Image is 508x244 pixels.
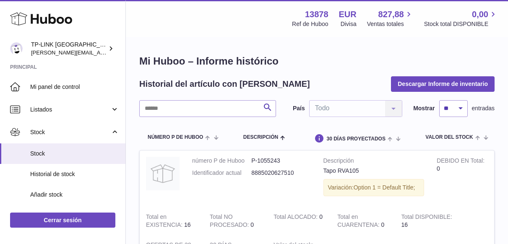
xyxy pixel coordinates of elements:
[274,213,319,222] strong: Total ALOCADO
[146,213,184,230] strong: Total en EXISTENCIA
[31,41,107,57] div: TP-LINK [GEOGRAPHIC_DATA], SOCIEDAD LIMITADA
[251,157,310,165] dd: P-1055243
[341,20,357,28] div: Divisa
[146,157,180,190] img: product image
[203,207,267,235] td: 0
[391,76,495,91] button: Descargar Informe de inventario
[30,150,119,158] span: Stock
[323,167,424,175] div: Tapo RVA105
[30,170,119,178] span: Historial de stock
[267,207,331,235] td: 0
[292,20,328,28] div: Ref de Huboo
[401,213,452,222] strong: Total DISPONIBLE
[293,104,305,112] label: País
[395,207,459,235] td: 16
[354,184,415,191] span: Option 1 = Default Title;
[430,151,494,207] td: 0
[139,55,495,68] h1: Mi Huboo – Informe histórico
[339,9,357,20] strong: EUR
[424,9,498,28] a: 0,00 Stock total DISPONIBLE
[437,157,485,166] strong: DEBIDO EN Total
[139,78,310,90] h2: Historial del artículo con [PERSON_NAME]
[323,179,424,196] div: Variación:
[192,157,251,165] dt: número P de Huboo
[472,104,495,112] span: entradas
[243,135,278,140] span: Descripción
[425,135,473,140] span: Valor del stock
[381,221,385,228] span: 0
[30,106,110,114] span: Listados
[337,213,381,230] strong: Total en CUARENTENA
[140,207,203,235] td: 16
[148,135,203,140] span: número P de Huboo
[305,9,328,20] strong: 13878
[251,169,310,177] dd: 8885020627510
[413,104,435,112] label: Mostrar
[10,213,115,228] a: Cerrar sesión
[210,213,250,230] strong: Total NO PROCESADO
[10,42,23,55] img: celia.yan@tp-link.com
[192,169,251,177] dt: Identificador actual
[326,136,385,142] span: 30 DÍAS PROYECTADOS
[30,191,119,199] span: Añadir stock
[31,49,168,56] span: [PERSON_NAME][EMAIL_ADDRESS][DOMAIN_NAME]
[367,9,414,28] a: 827,88 Ventas totales
[30,128,110,136] span: Stock
[323,157,424,167] strong: Descripción
[367,20,414,28] span: Ventas totales
[424,20,498,28] span: Stock total DISPONIBLE
[472,9,488,20] span: 0,00
[378,9,404,20] span: 827,88
[30,83,119,91] span: Mi panel de control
